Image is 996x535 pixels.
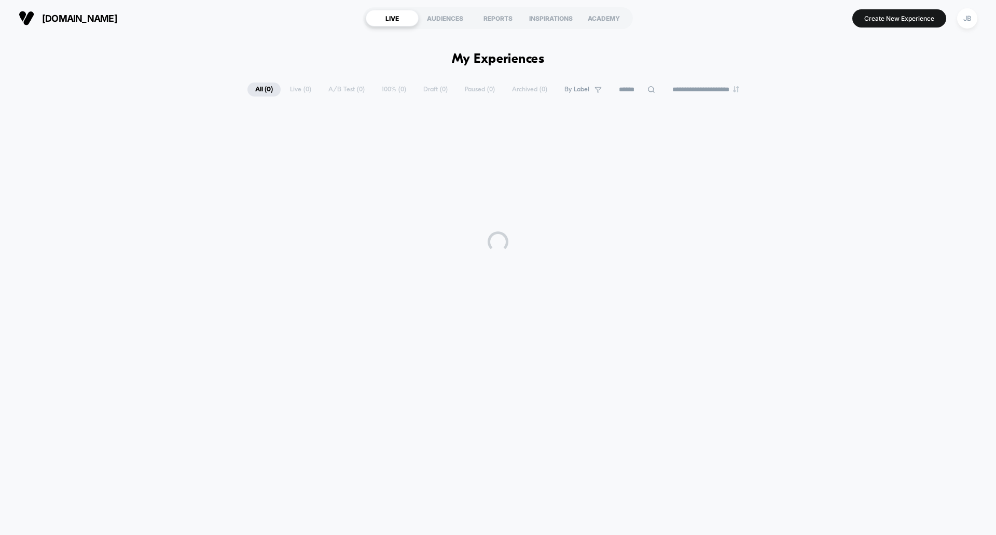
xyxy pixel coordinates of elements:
div: REPORTS [472,10,524,26]
img: Visually logo [19,10,34,26]
div: ACADEMY [577,10,630,26]
div: INSPIRATIONS [524,10,577,26]
div: LIVE [366,10,419,26]
button: [DOMAIN_NAME] [16,10,120,26]
div: AUDIENCES [419,10,472,26]
span: By Label [564,86,589,93]
h1: My Experiences [452,52,545,67]
button: JB [954,8,980,29]
div: JB [957,8,977,29]
span: [DOMAIN_NAME] [42,13,117,24]
span: All ( 0 ) [247,83,281,97]
img: end [733,86,739,92]
button: Create New Experience [852,9,946,28]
